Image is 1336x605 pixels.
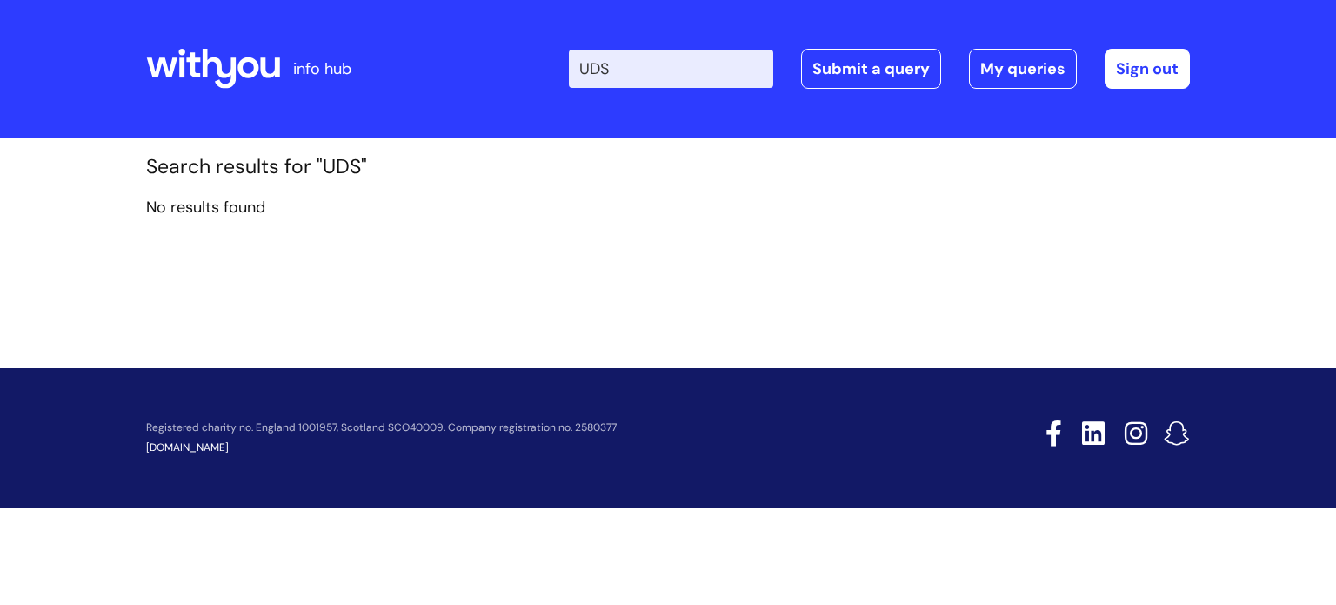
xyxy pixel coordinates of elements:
a: Submit a query [801,49,941,89]
p: No results found [146,193,1190,221]
input: Search [569,50,773,88]
a: My queries [969,49,1077,89]
p: Registered charity no. England 1001957, Scotland SCO40009. Company registration no. 2580377 [146,422,922,434]
h1: Search results for "UDS" [146,155,1190,179]
div: | - [569,49,1190,89]
a: Sign out [1105,49,1190,89]
a: [DOMAIN_NAME] [146,440,229,454]
p: info hub [293,55,351,83]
